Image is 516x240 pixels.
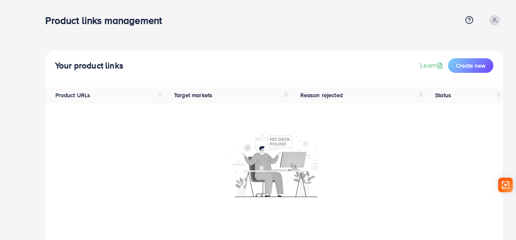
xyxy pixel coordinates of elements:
span: Create new [456,62,485,70]
h4: Your product links [55,61,123,71]
span: Target markets [174,91,212,99]
h3: Product links management [45,15,168,26]
span: Reason rejected [300,91,343,99]
a: Learn [420,61,445,70]
button: Create new [448,58,493,73]
span: Status [435,91,451,99]
span: Product URLs [55,91,91,99]
img: No account [230,134,319,197]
